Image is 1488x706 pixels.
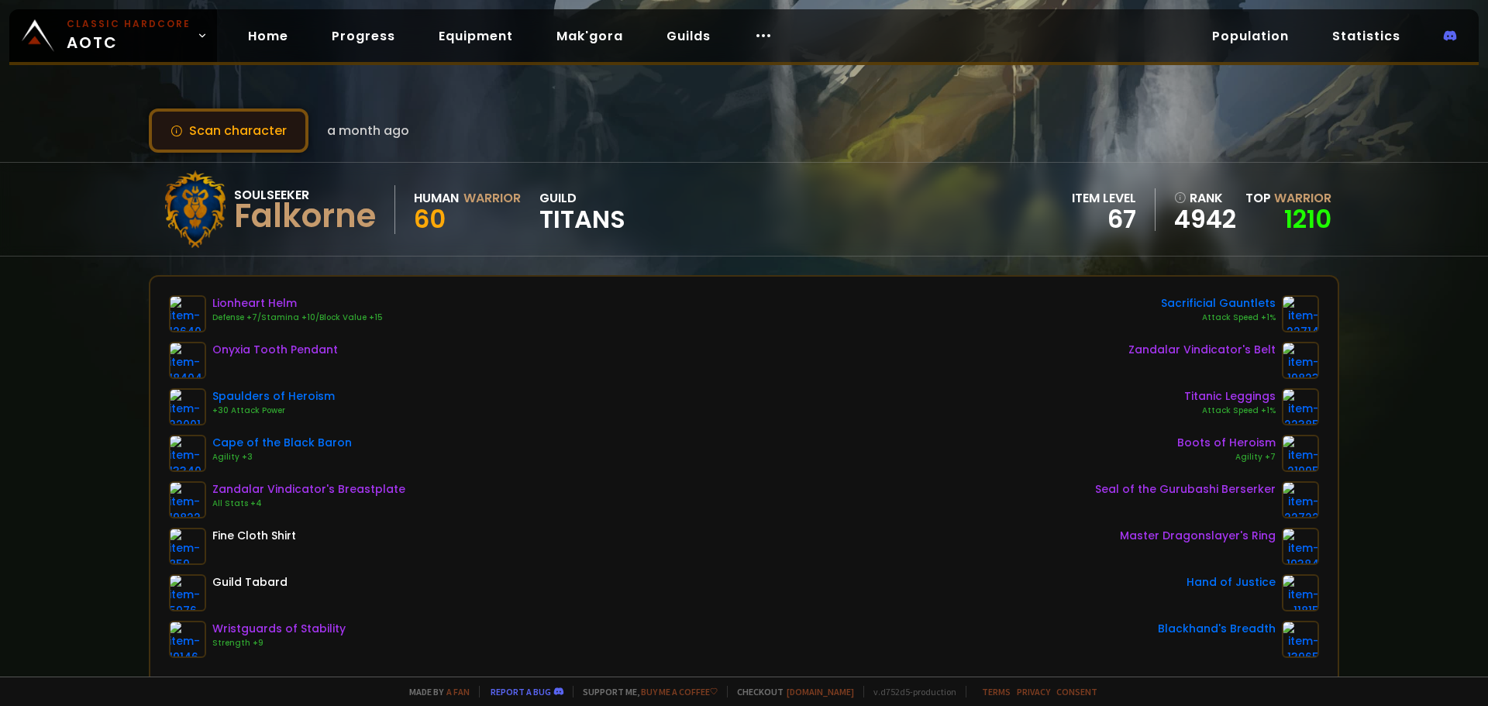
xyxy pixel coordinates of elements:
[1158,621,1276,637] div: Blackhand's Breadth
[544,20,635,52] a: Mak'gora
[1284,201,1331,236] a: 1210
[169,342,206,379] img: item-18404
[236,20,301,52] a: Home
[1200,20,1301,52] a: Population
[169,295,206,332] img: item-12640
[1174,188,1236,208] div: rank
[212,405,335,417] div: +30 Attack Power
[1072,208,1136,231] div: 67
[327,121,409,140] span: a month ago
[654,20,723,52] a: Guilds
[787,686,854,697] a: [DOMAIN_NAME]
[67,17,191,54] span: AOTC
[212,312,383,324] div: Defense +7/Stamina +10/Block Value +15
[1282,342,1319,379] img: item-19823
[641,686,718,697] a: Buy me a coffee
[1282,528,1319,565] img: item-19384
[169,388,206,425] img: item-22001
[426,20,525,52] a: Equipment
[414,201,446,236] span: 60
[1177,435,1276,451] div: Boots of Heroism
[67,17,191,31] small: Classic Hardcore
[1095,481,1276,498] div: Seal of the Gurubashi Berserker
[1177,451,1276,463] div: Agility +7
[212,295,383,312] div: Lionheart Helm
[234,205,376,228] div: Falkorne
[463,188,521,208] div: Warrior
[212,528,296,544] div: Fine Cloth Shirt
[234,185,376,205] div: Soulseeker
[1161,295,1276,312] div: Sacrificial Gauntlets
[212,637,346,649] div: Strength +9
[982,686,1011,697] a: Terms
[414,188,459,208] div: Human
[212,435,352,451] div: Cape of the Black Baron
[149,108,308,153] button: Scan character
[863,686,956,697] span: v. d752d5 - production
[1274,189,1331,207] span: Warrior
[212,574,288,591] div: Guild Tabard
[212,621,346,637] div: Wristguards of Stability
[1184,405,1276,417] div: Attack Speed +1%
[1017,686,1050,697] a: Privacy
[539,188,625,231] div: guild
[169,621,206,658] img: item-19146
[1056,686,1097,697] a: Consent
[169,481,206,518] img: item-19822
[1245,188,1331,208] div: Top
[1161,312,1276,324] div: Attack Speed +1%
[169,574,206,611] img: item-5976
[1072,188,1136,208] div: item level
[1128,342,1276,358] div: Zandalar Vindicator's Belt
[212,342,338,358] div: Onyxia Tooth Pendant
[1282,621,1319,658] img: item-13965
[1187,574,1276,591] div: Hand of Justice
[1184,388,1276,405] div: Titanic Leggings
[169,435,206,472] img: item-13340
[9,9,217,62] a: Classic HardcoreAOTC
[1282,481,1319,518] img: item-22722
[1174,208,1236,231] a: 4942
[1282,574,1319,611] img: item-11815
[212,451,352,463] div: Agility +3
[446,686,470,697] a: a fan
[1282,388,1319,425] img: item-22385
[727,686,854,697] span: Checkout
[1282,435,1319,472] img: item-21995
[1320,20,1413,52] a: Statistics
[212,498,405,510] div: All Stats +4
[212,481,405,498] div: Zandalar Vindicator's Breastplate
[1120,528,1276,544] div: Master Dragonslayer's Ring
[400,686,470,697] span: Made by
[319,20,408,52] a: Progress
[169,528,206,565] img: item-859
[573,686,718,697] span: Support me,
[212,388,335,405] div: Spaulders of Heroism
[491,686,551,697] a: Report a bug
[1282,295,1319,332] img: item-22714
[539,208,625,231] span: Titans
